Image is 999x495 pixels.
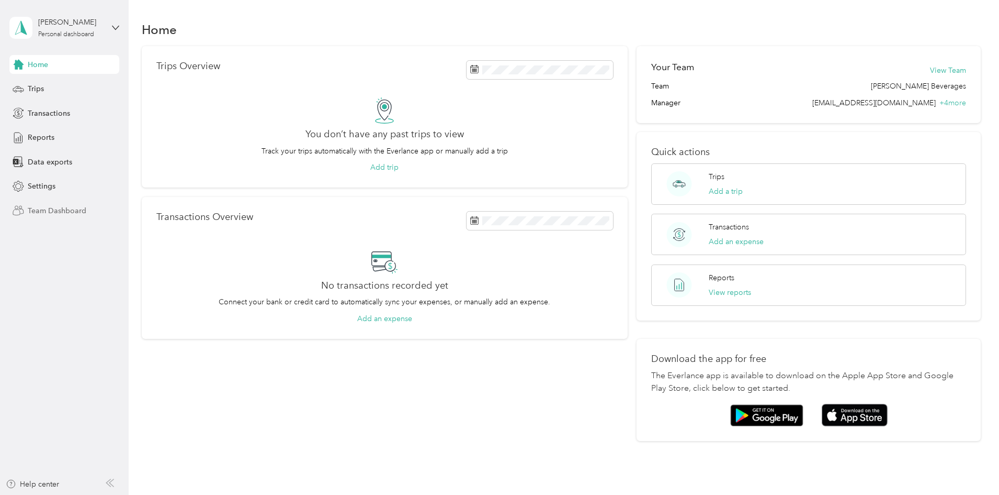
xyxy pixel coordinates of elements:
[709,222,749,233] p: Transactions
[38,31,94,38] div: Personal dashboard
[730,404,803,426] img: Google play
[940,436,999,495] iframe: Everlance-gr Chat Button Frame
[28,132,54,143] span: Reports
[651,81,669,92] span: Team
[651,97,680,108] span: Manager
[651,370,966,395] p: The Everlance app is available to download on the Apple App Store and Google Play Store, click be...
[709,272,734,283] p: Reports
[156,212,253,223] p: Transactions Overview
[651,61,694,74] h2: Your Team
[28,83,44,94] span: Trips
[651,147,966,158] p: Quick actions
[38,17,104,28] div: [PERSON_NAME]
[357,313,412,324] button: Add an expense
[321,280,448,291] h2: No transactions recorded yet
[939,98,966,107] span: + 4 more
[370,162,399,173] button: Add trip
[28,108,70,119] span: Transactions
[6,479,59,490] button: Help center
[28,157,72,168] span: Data exports
[305,129,464,140] h2: You don’t have any past trips to view
[871,81,966,92] span: [PERSON_NAME] Beverages
[142,24,177,35] h1: Home
[156,61,220,72] p: Trips Overview
[28,181,55,192] span: Settings
[709,287,751,298] button: View reports
[822,404,888,426] img: App store
[262,146,508,157] p: Track your trips automatically with the Everlance app or manually add a trip
[28,205,86,216] span: Team Dashboard
[930,65,966,76] button: View Team
[709,171,724,182] p: Trips
[812,98,936,107] span: [EMAIL_ADDRESS][DOMAIN_NAME]
[219,296,550,307] p: Connect your bank or credit card to automatically sync your expenses, or manually add an expense.
[709,186,743,197] button: Add a trip
[709,236,764,247] button: Add an expense
[651,354,966,365] p: Download the app for free
[28,59,48,70] span: Home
